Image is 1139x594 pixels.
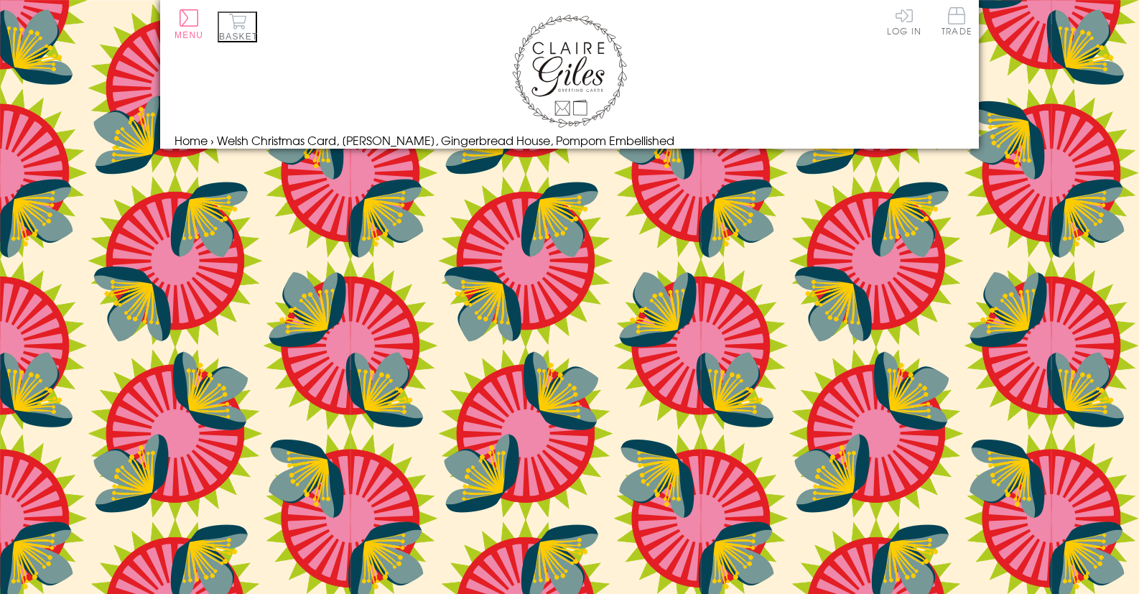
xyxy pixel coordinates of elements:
span: › [210,131,214,149]
button: Menu [175,9,203,40]
a: Log In [887,7,921,35]
a: Home [175,131,208,149]
nav: breadcrumbs [175,131,964,149]
span: Welsh Christmas Card, [PERSON_NAME], Gingerbread House, Pompom Embellished [217,131,674,149]
span: Menu [175,30,203,40]
img: Claire Giles Greetings Cards [512,14,627,128]
button: Basket [218,11,257,42]
a: Trade [942,7,972,38]
span: Trade [942,7,972,35]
